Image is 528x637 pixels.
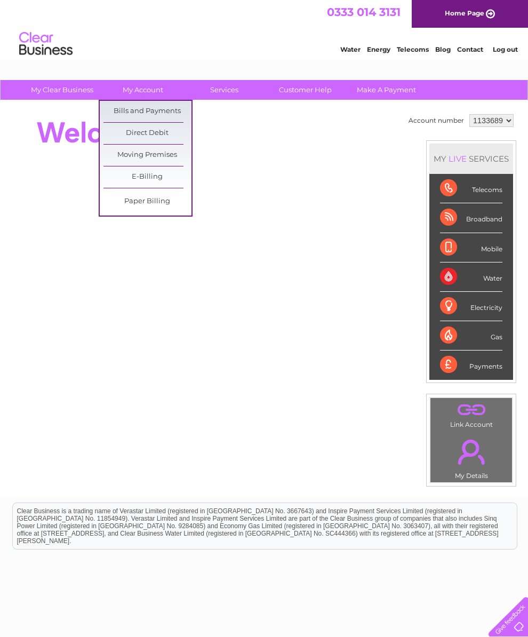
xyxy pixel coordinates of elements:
a: . [433,433,509,471]
a: Log out [493,45,518,53]
div: Gas [440,321,502,351]
a: Moving Premises [103,145,191,166]
div: Water [440,262,502,292]
a: Paper Billing [103,191,191,212]
div: Electricity [440,292,502,321]
a: Water [340,45,361,53]
a: Make A Payment [342,80,430,100]
div: Mobile [440,233,502,262]
td: My Details [430,431,513,483]
a: . [433,401,509,419]
div: Broadband [440,203,502,233]
a: Bills and Payments [103,101,191,122]
a: Energy [367,45,390,53]
a: Blog [435,45,451,53]
a: E-Billing [103,166,191,188]
a: Telecoms [397,45,429,53]
div: MY SERVICES [429,144,513,174]
a: Direct Debit [103,123,191,144]
div: Clear Business is a trading name of Verastar Limited (registered in [GEOGRAPHIC_DATA] No. 3667643... [13,6,517,52]
a: Services [180,80,268,100]
a: Customer Help [261,80,349,100]
a: 0333 014 3131 [327,5,401,19]
a: Contact [457,45,483,53]
td: Link Account [430,397,513,431]
div: LIVE [446,154,469,164]
img: logo.png [19,28,73,60]
a: My Clear Business [18,80,106,100]
a: My Account [99,80,187,100]
div: Payments [440,351,502,379]
div: Telecoms [440,174,502,203]
td: Account number [406,112,467,130]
